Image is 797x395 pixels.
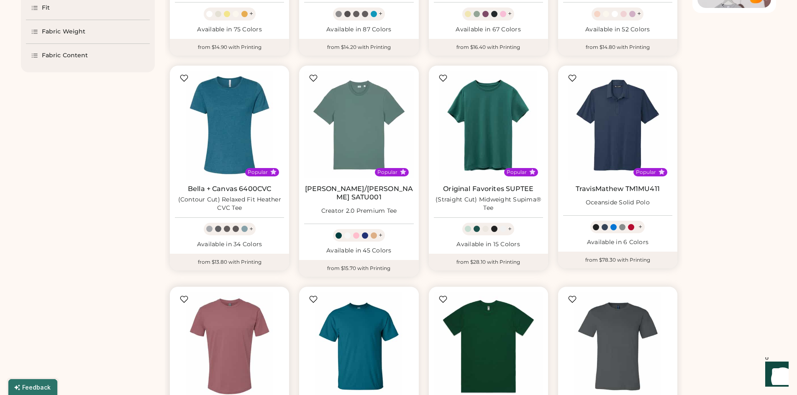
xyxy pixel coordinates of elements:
div: (Contour Cut) Relaxed Fit Heather CVC Tee [175,196,284,212]
div: Popular [248,169,268,176]
div: + [508,9,512,18]
div: + [249,9,253,18]
div: Available in 15 Colors [434,240,543,249]
div: from $13.80 with Printing [170,254,289,270]
div: + [379,9,382,18]
div: Fabric Weight [42,28,85,36]
iframe: Front Chat [757,357,793,393]
div: Oceanside Solid Polo [586,199,650,207]
div: Popular [377,169,397,176]
div: (Straight Cut) Midweight Supima® Tee [434,196,543,212]
div: Popular [636,169,656,176]
div: Available in 6 Colors [563,238,672,247]
div: Available in 52 Colors [563,25,672,34]
div: Available in 45 Colors [304,247,413,255]
img: TravisMathew TM1MU411 Oceanside Solid Polo [563,71,672,180]
div: Available in 34 Colors [175,240,284,249]
a: Bella + Canvas 6400CVC [188,185,271,193]
a: Original Favorites SUPTEE [443,185,533,193]
div: from $14.90 with Printing [170,39,289,56]
div: + [379,231,382,240]
div: + [638,222,642,232]
div: Available in 75 Colors [175,25,284,34]
button: Popular Style [270,169,277,175]
a: [PERSON_NAME]/[PERSON_NAME] SATU001 [304,185,413,201]
button: Popular Style [529,169,536,175]
div: Available in 87 Colors [304,25,413,34]
img: BELLA + CANVAS 6400CVC (Contour Cut) Relaxed Fit Heather CVC Tee [175,71,284,180]
img: Original Favorites SUPTEE (Straight Cut) Midweight Supima® Tee [434,71,543,180]
button: Popular Style [400,169,406,175]
div: Fit [42,4,50,12]
a: TravisMathew TM1MU411 [576,185,660,193]
div: + [249,224,253,234]
div: + [637,9,641,18]
div: Fabric Content [42,51,88,60]
img: Stanley/Stella SATU001 Creator 2.0 Premium Tee [304,71,413,180]
div: from $28.10 with Printing [429,254,548,270]
div: Popular [507,169,527,176]
button: Popular Style [659,169,665,175]
div: + [508,224,512,234]
div: from $14.80 with Printing [558,39,677,56]
div: Available in 67 Colors [434,25,543,34]
div: from $14.20 with Printing [299,39,418,56]
div: from $15.70 with Printing [299,260,418,277]
div: from $78.30 with Printing [558,252,677,268]
div: Creator 2.0 Premium Tee [321,207,397,215]
div: from $16.40 with Printing [429,39,548,56]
